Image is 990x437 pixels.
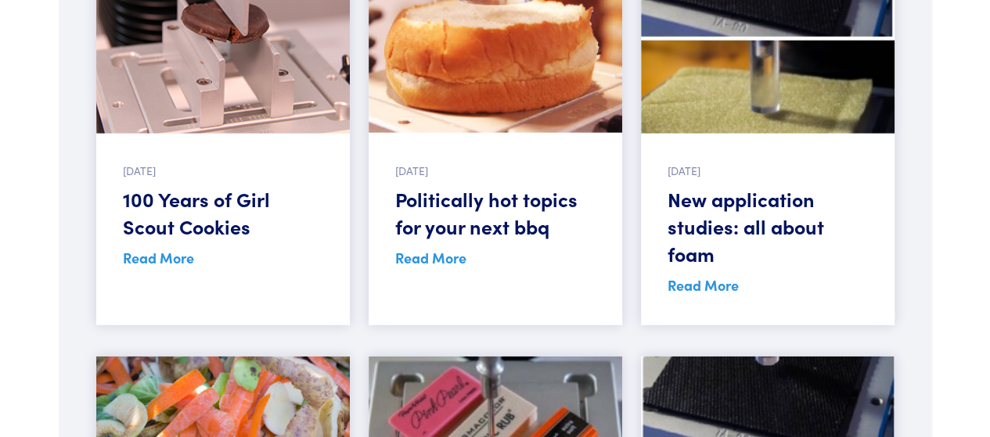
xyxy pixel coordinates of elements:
[668,185,868,267] h5: New application studies: all about foam
[123,185,323,240] h5: 100 Years of Girl Scout Cookies
[123,162,323,179] p: [DATE]
[395,248,466,267] a: Read More
[395,185,596,240] h5: Politically hot topics for your next bbq
[395,162,596,179] p: [DATE]
[668,275,739,295] a: Read More
[668,162,868,179] p: [DATE]
[123,248,194,267] a: Read More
